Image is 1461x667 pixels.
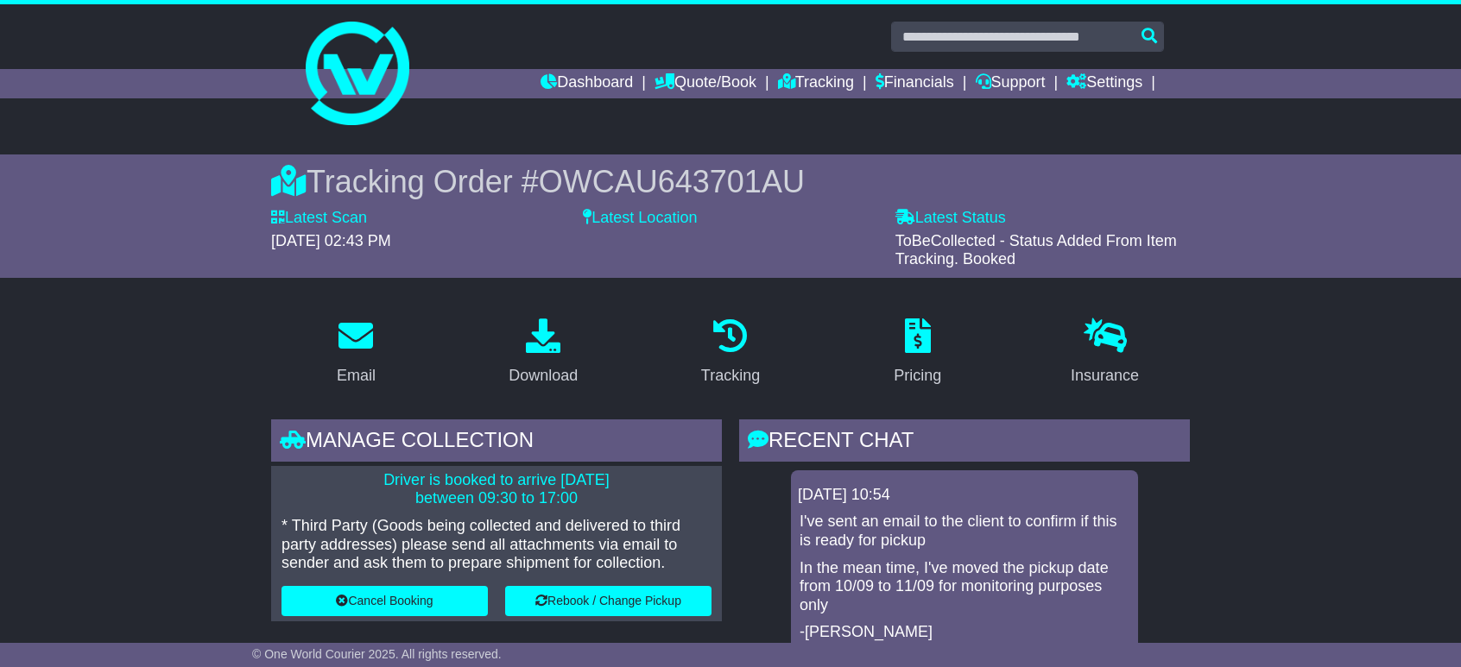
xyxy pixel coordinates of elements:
a: Dashboard [541,69,633,98]
div: Download [509,364,578,387]
p: I've sent an email to the client to confirm if this is ready for pickup [800,513,1129,550]
span: [DATE] 02:43 PM [271,232,391,249]
a: Support [976,69,1046,98]
a: Financials [876,69,954,98]
button: Cancel Booking [281,586,488,616]
a: Quote/Book [655,69,756,98]
a: Download [497,312,589,393]
p: -[PERSON_NAME] [800,623,1129,642]
div: Tracking [701,364,760,387]
div: Manage collection [271,419,722,466]
label: Latest Location [583,209,697,228]
span: © One World Courier 2025. All rights reserved. [252,647,502,661]
label: Latest Scan [271,209,367,228]
span: OWCAU643701AU [539,164,805,199]
p: In the mean time, I've moved the pickup date from 10/09 to 11/09 for monitoring purposes only [800,559,1129,615]
p: Driver is booked to arrive [DATE] between 09:30 to 17:00 [281,471,712,508]
div: [DATE] 10:54 [798,486,1131,505]
div: Tracking Order # [271,163,1190,200]
div: RECENT CHAT [739,419,1190,466]
a: Pricing [882,312,952,393]
a: Tracking [778,69,854,98]
a: Email [326,312,387,393]
label: Latest Status [895,209,1006,228]
a: Insurance [1059,312,1150,393]
a: Tracking [690,312,771,393]
a: Settings [1066,69,1142,98]
span: ToBeCollected - Status Added From Item Tracking. Booked [895,232,1177,268]
div: Pricing [894,364,941,387]
button: Rebook / Change Pickup [505,586,712,616]
div: Insurance [1071,364,1139,387]
p: * Third Party (Goods being collected and delivered to third party addresses) please send all atta... [281,517,712,573]
div: Email [337,364,376,387]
